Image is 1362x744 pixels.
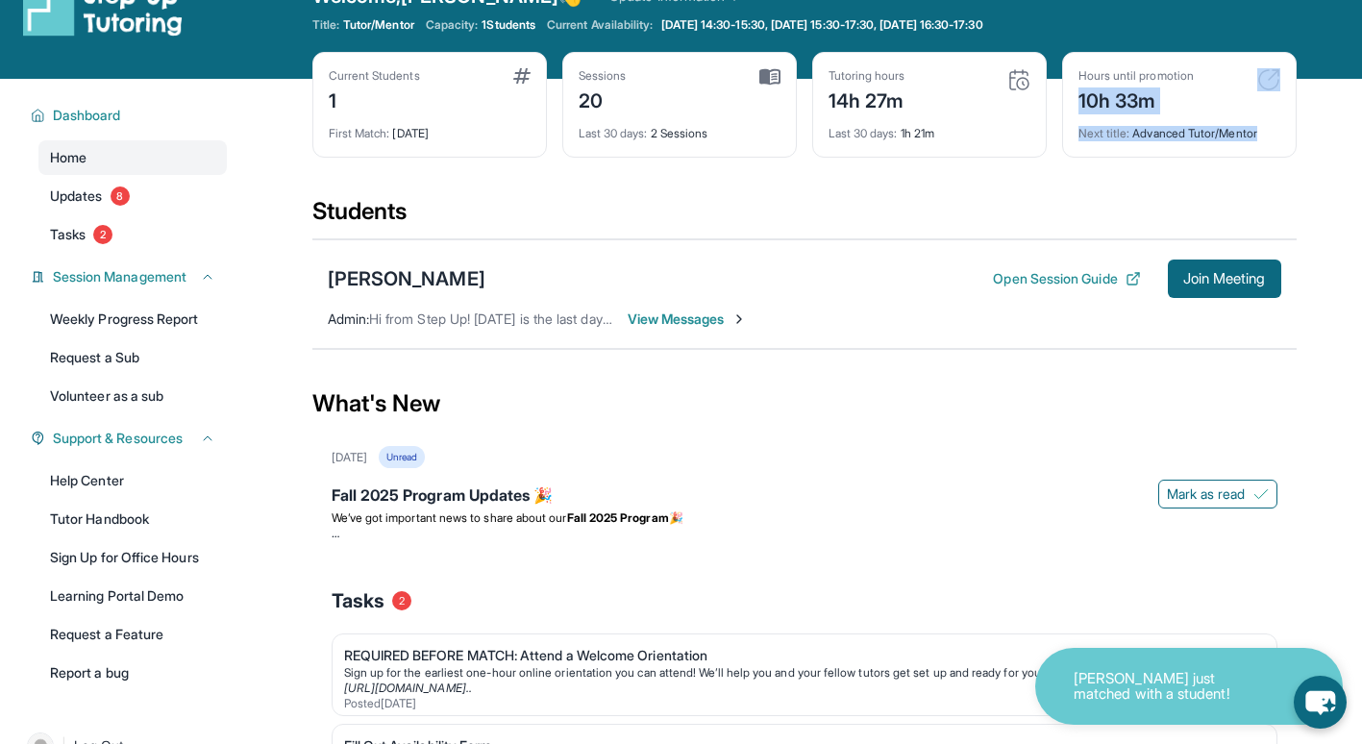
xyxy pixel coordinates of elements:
span: Capacity: [426,17,479,33]
a: Tutor Handbook [38,502,227,536]
div: Current Students [329,68,420,84]
a: Help Center [38,463,227,498]
p: [PERSON_NAME] just matched with a student! [1074,671,1266,703]
a: Request a Feature [38,617,227,652]
a: [DATE] 14:30-15:30, [DATE] 15:30-17:30, [DATE] 16:30-17:30 [657,17,987,33]
span: 2 [392,591,411,610]
div: Hours until promotion [1078,68,1194,84]
button: Support & Resources [45,429,215,448]
div: 1 [329,84,420,114]
div: Unread [379,446,425,468]
a: Learning Portal Demo [38,579,227,613]
span: 1 Students [482,17,535,33]
button: Open Session Guide [993,269,1140,288]
img: card [1257,68,1280,91]
div: 1h 21m [829,114,1030,141]
span: Tasks [332,587,384,614]
div: Advanced Tutor/Mentor [1078,114,1280,141]
button: Session Management [45,267,215,286]
strong: Fall 2025 Program [567,510,669,525]
a: Request a Sub [38,340,227,375]
a: [URL][DOMAIN_NAME].. [344,681,472,695]
div: Tutoring hours [829,68,905,84]
span: 8 [111,186,130,206]
div: Fall 2025 Program Updates 🎉 [332,484,1277,510]
span: Next title : [1078,126,1130,140]
div: What's New [312,361,1297,446]
div: [DATE] [332,450,367,465]
div: Posted [DATE] [344,696,1250,711]
span: Last 30 days : [579,126,648,140]
img: Mark as read [1253,486,1269,502]
span: Mark as read [1167,484,1246,504]
span: Updates [50,186,103,206]
a: Weekly Progress Report [38,302,227,336]
button: Dashboard [45,106,215,125]
span: Admin : [328,310,369,327]
span: Support & Resources [53,429,183,448]
div: REQUIRED BEFORE MATCH: Attend a Welcome Orientation [344,646,1250,665]
img: card [1007,68,1030,91]
div: [DATE] [329,114,531,141]
div: Students [312,196,1297,238]
span: Title: [312,17,339,33]
div: 20 [579,84,627,114]
div: 2 Sessions [579,114,780,141]
span: First Match : [329,126,390,140]
div: Sessions [579,68,627,84]
div: 10h 33m [1078,84,1194,114]
a: REQUIRED BEFORE MATCH: Attend a Welcome OrientationSign up for the earliest one-hour online orien... [333,634,1276,715]
img: Chevron-Right [731,311,747,327]
span: Last 30 days : [829,126,898,140]
a: Report a bug [38,656,227,690]
a: Home [38,140,227,175]
a: Updates8 [38,179,227,213]
span: [DATE] 14:30-15:30, [DATE] 15:30-17:30, [DATE] 16:30-17:30 [661,17,983,33]
button: chat-button [1294,676,1347,729]
span: 2 [93,225,112,244]
span: Current Availability: [547,17,653,33]
div: [PERSON_NAME] [328,265,485,292]
span: Join Meeting [1183,273,1266,285]
span: Tasks [50,225,86,244]
img: card [513,68,531,84]
a: Volunteer as a sub [38,379,227,413]
span: Tutor/Mentor [343,17,414,33]
span: Home [50,148,87,167]
a: Tasks2 [38,217,227,252]
img: card [759,68,780,86]
span: Session Management [53,267,186,286]
span: We’ve got important news to share about our [332,510,567,525]
a: Sign Up for Office Hours [38,540,227,575]
div: 14h 27m [829,84,905,114]
button: Mark as read [1158,480,1277,508]
span: View Messages [628,310,748,329]
span: Dashboard [53,106,121,125]
div: Sign up for the earliest one-hour online orientation you can attend! We’ll help you and your fell... [344,665,1250,681]
span: 🎉 [669,510,683,525]
button: Join Meeting [1168,260,1281,298]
